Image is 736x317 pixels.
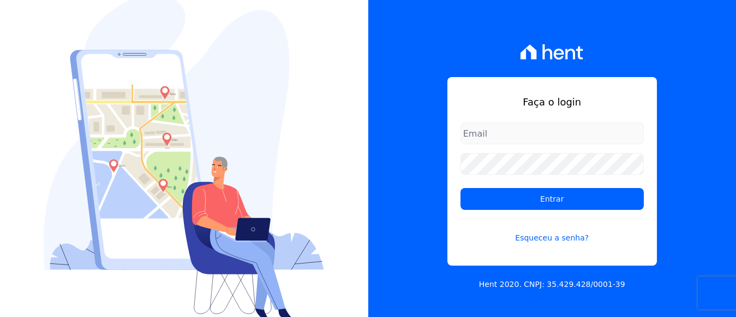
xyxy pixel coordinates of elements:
input: Entrar [460,188,644,210]
h1: Faça o login [460,95,644,109]
p: Hent 2020. CNPJ: 35.429.428/0001-39 [479,279,625,290]
input: Email [460,122,644,144]
a: Esqueceu a senha? [460,219,644,244]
